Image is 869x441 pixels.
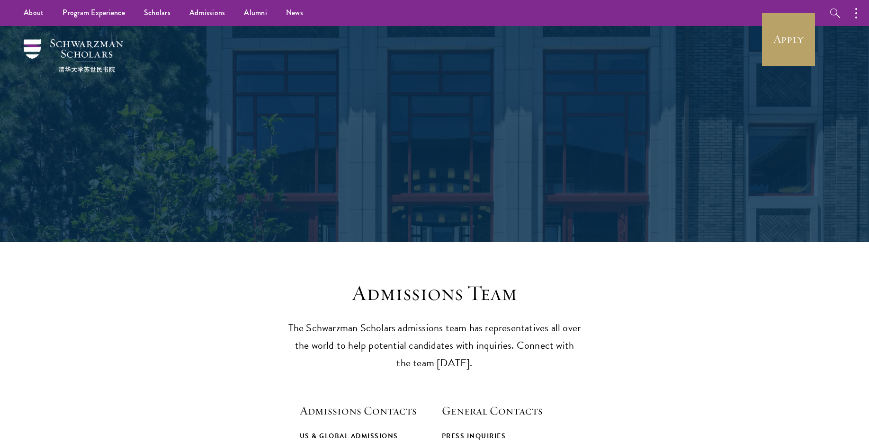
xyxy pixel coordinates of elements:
[288,319,582,372] p: The Schwarzman Scholars admissions team has representatives all over the world to help potential ...
[762,13,815,66] a: Apply
[442,403,570,419] h5: General Contacts
[300,403,428,419] h5: Admissions Contacts
[24,39,123,72] img: Schwarzman Scholars
[288,280,582,307] h3: Admissions Team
